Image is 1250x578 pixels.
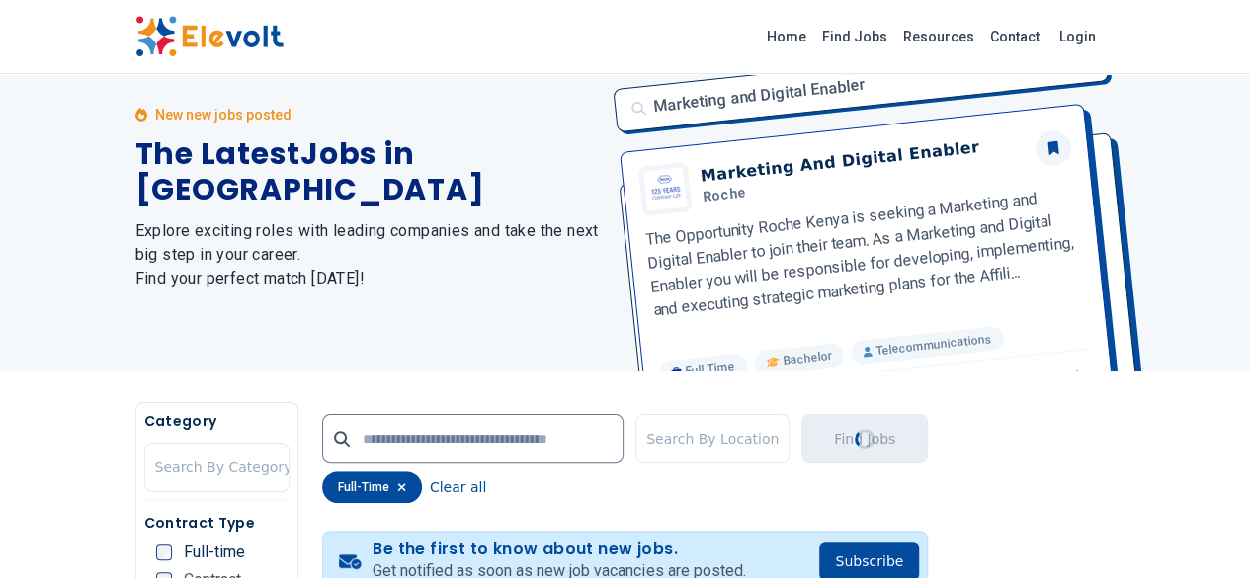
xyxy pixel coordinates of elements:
[1151,483,1250,578] iframe: Chat Widget
[801,414,928,463] button: Find JobsLoading...
[155,105,292,124] p: New new jobs posted
[982,21,1047,52] a: Contact
[156,544,172,560] input: Full-time
[135,136,602,207] h1: The Latest Jobs in [GEOGRAPHIC_DATA]
[373,539,745,559] h4: Be the first to know about new jobs.
[135,219,602,290] h2: Explore exciting roles with leading companies and take the next big step in your career. Find you...
[1047,17,1108,56] a: Login
[430,471,486,503] button: Clear all
[322,471,422,503] div: full-time
[184,544,245,560] span: Full-time
[814,21,895,52] a: Find Jobs
[895,21,982,52] a: Resources
[135,16,284,57] img: Elevolt
[144,513,290,533] h5: Contract Type
[759,21,814,52] a: Home
[144,411,290,431] h5: Category
[853,427,877,452] div: Loading...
